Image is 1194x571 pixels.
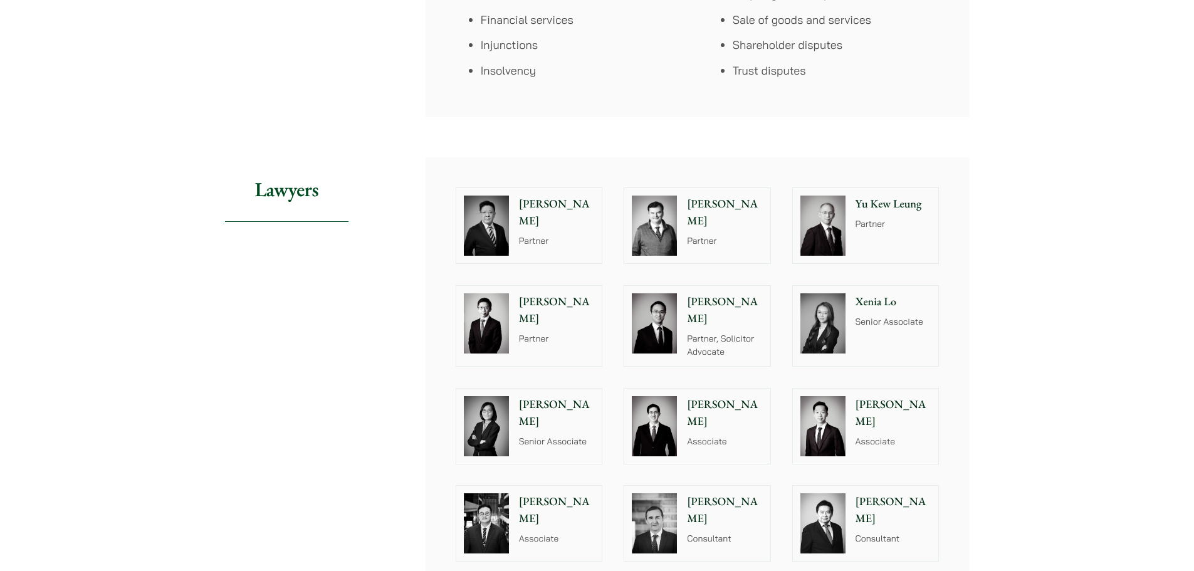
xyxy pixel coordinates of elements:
[456,388,603,464] a: [PERSON_NAME] Senior Associate
[792,388,940,464] a: [PERSON_NAME] Associate
[687,234,763,248] p: Partner
[733,36,940,53] li: Shareholder disputes
[687,293,763,327] p: [PERSON_NAME]
[519,234,595,248] p: Partner
[519,396,595,430] p: [PERSON_NAME]
[519,293,595,327] p: [PERSON_NAME]
[856,532,931,545] p: Consultant
[481,36,688,53] li: Injunctions
[792,485,940,562] a: [PERSON_NAME] Consultant
[456,187,603,264] a: [PERSON_NAME] Partner
[856,435,931,448] p: Associate
[792,285,940,367] a: Xenia Lo Senior Associate
[733,11,940,28] li: Sale of goods and services
[519,332,595,345] p: Partner
[456,285,603,367] a: Henry Ma photo [PERSON_NAME] Partner
[687,532,763,545] p: Consultant
[792,187,940,264] a: Yu Kew Leung Partner
[519,196,595,229] p: [PERSON_NAME]
[624,388,771,464] a: [PERSON_NAME] Associate
[481,62,688,79] li: Insolvency
[519,493,595,527] p: [PERSON_NAME]
[856,396,931,430] p: [PERSON_NAME]
[687,396,763,430] p: [PERSON_NAME]
[687,493,763,527] p: [PERSON_NAME]
[519,435,595,448] p: Senior Associate
[856,217,931,231] p: Partner
[733,62,940,79] li: Trust disputes
[624,485,771,562] a: [PERSON_NAME] Consultant
[856,315,931,328] p: Senior Associate
[464,293,509,354] img: Henry Ma photo
[687,332,763,359] p: Partner, Solicitor Advocate
[687,435,763,448] p: Associate
[856,293,931,310] p: Xenia Lo
[624,187,771,264] a: [PERSON_NAME] Partner
[519,532,595,545] p: Associate
[624,285,771,367] a: [PERSON_NAME] Partner, Solicitor Advocate
[687,196,763,229] p: [PERSON_NAME]
[456,485,603,562] a: [PERSON_NAME] Associate
[225,157,348,222] h2: Lawyers
[856,196,931,212] p: Yu Kew Leung
[481,11,688,28] li: Financial services
[856,493,931,527] p: [PERSON_NAME]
